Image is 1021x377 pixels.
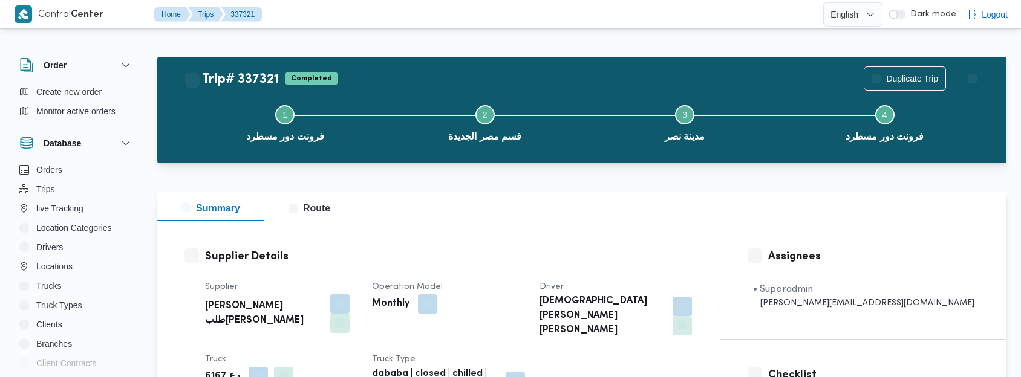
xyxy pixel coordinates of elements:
span: Truck Type [372,355,416,363]
button: قسم مصر الجديدة [385,91,586,153]
span: قسم مصر الجديدة [448,129,521,144]
button: Client Contracts [15,353,138,373]
button: 337321 [221,7,262,22]
span: 1 [282,110,287,120]
span: Truck Types [36,298,82,312]
h3: Order [44,58,67,72]
span: Client Contracts [36,356,97,370]
div: • Superadmin [753,282,974,297]
button: Trucks [15,276,138,295]
button: Home [154,7,191,22]
button: Logout [962,2,1013,27]
span: Create new order [36,85,102,99]
span: Route [289,203,330,213]
span: Truck [205,355,226,363]
span: Monitor active orders [36,104,116,118]
span: Driver [540,283,564,291]
button: live Tracking [15,199,138,218]
button: فرونت دور مسطرد [785,91,985,153]
div: Order [10,82,143,126]
button: Order [19,58,133,72]
button: Actions [961,66,985,91]
span: • Superadmin mohamed.nabil@illa.com.eg [753,282,974,309]
span: Clients [36,317,62,332]
span: Location Categories [36,221,112,235]
span: 3 [682,110,687,120]
span: Dark mode [905,10,956,19]
span: Trucks [36,279,61,293]
button: Trips [188,7,223,22]
b: Center [71,10,103,19]
h3: Database [44,136,81,150]
span: Orders [36,163,62,177]
span: Locations [36,259,73,274]
h3: Supplier Details [205,248,693,265]
span: Logout [982,7,1008,22]
b: [DEMOGRAPHIC_DATA] [PERSON_NAME] [PERSON_NAME] [540,294,664,338]
button: Database [19,136,133,150]
button: Location Categories [15,218,138,237]
span: Completed [285,72,338,85]
div: [PERSON_NAME][EMAIL_ADDRESS][DOMAIN_NAME] [753,297,974,309]
img: X8yXhbKr1z7QwAAAABJRU5ErkJggg== [15,5,32,23]
b: [PERSON_NAME] طلب[PERSON_NAME] [205,299,322,328]
span: مدينة نصر [665,129,705,144]
button: Branches [15,334,138,353]
button: Orders [15,160,138,179]
span: فرونت دور مسطرد [246,129,324,144]
span: Operation Model [372,283,443,291]
span: live Tracking [36,201,83,216]
span: Summary [181,203,240,213]
span: 4 [882,110,887,120]
button: Locations [15,257,138,276]
button: فرونت دور مسطرد [185,91,385,153]
span: 2 [483,110,488,120]
h3: Assignees [768,248,979,265]
button: Clients [15,315,138,334]
span: فرونت دور مسطرد [846,129,924,144]
button: مدينة نصر [585,91,785,153]
span: Supplier [205,283,238,291]
span: Trips [36,182,55,196]
span: Duplicate Trip [886,71,938,86]
b: Monthly [372,297,409,311]
button: Monitor active orders [15,101,138,121]
button: Trips [15,179,138,199]
button: Create new order [15,82,138,101]
b: Completed [291,75,332,82]
h2: Trip# 337321 [185,72,279,88]
button: Truck Types [15,295,138,315]
button: Duplicate Trip [864,66,946,91]
span: Drivers [36,240,63,254]
button: Drivers [15,237,138,257]
span: Branches [36,337,72,351]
